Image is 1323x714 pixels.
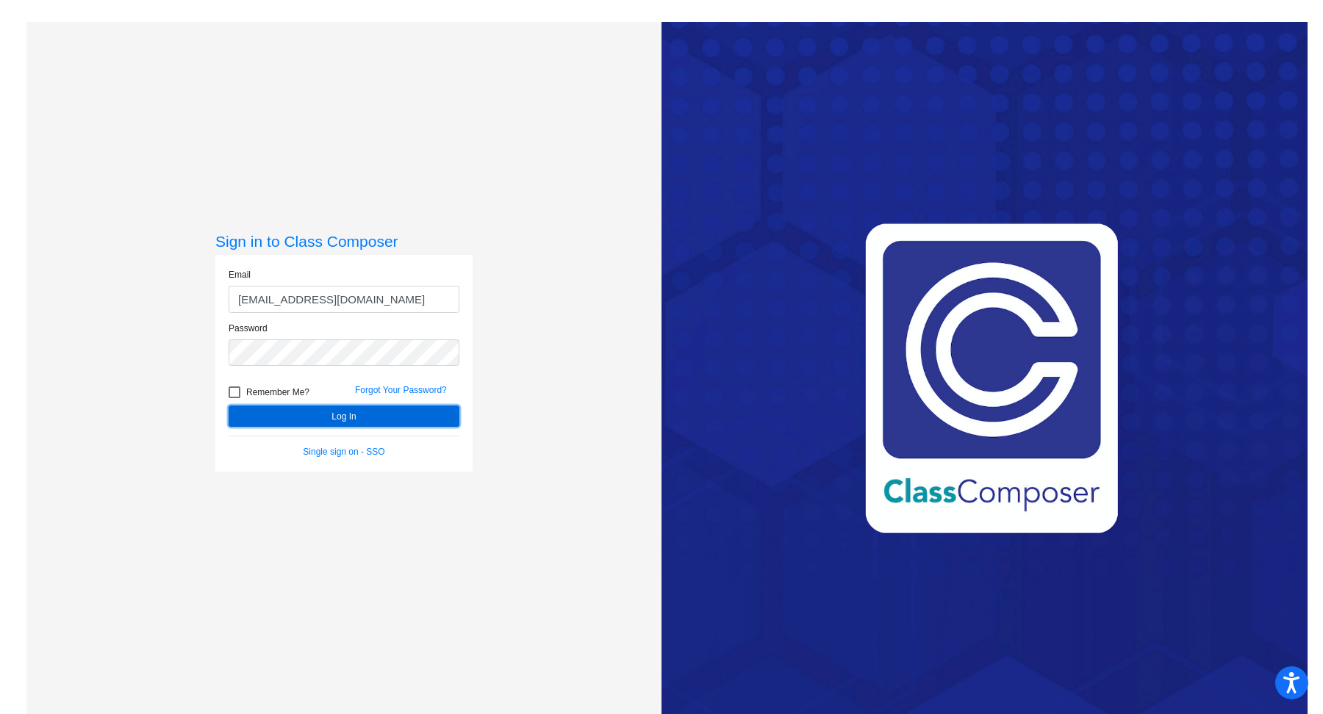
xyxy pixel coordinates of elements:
label: Password [229,322,268,335]
h3: Sign in to Class Composer [215,232,473,250]
label: Email [229,268,251,281]
span: Remember Me? [246,383,309,401]
a: Forgot Your Password? [355,385,447,395]
a: Single sign on - SSO [303,447,384,457]
button: Log In [229,405,459,427]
